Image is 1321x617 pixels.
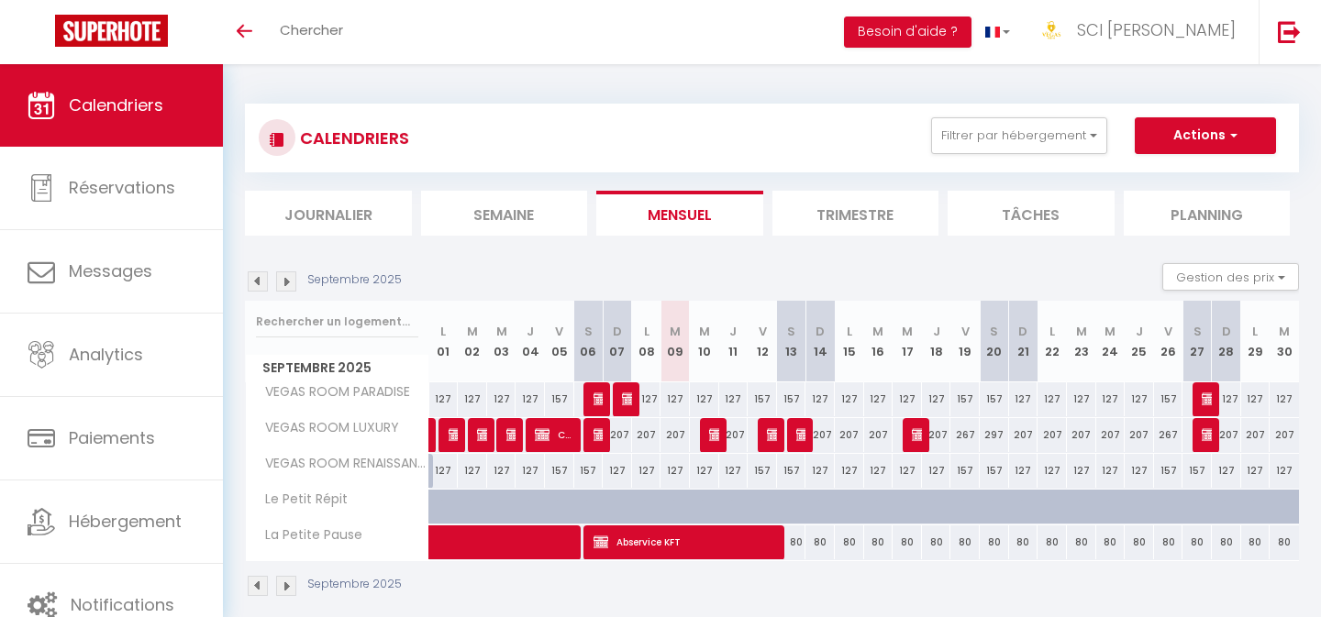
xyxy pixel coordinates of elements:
li: Planning [1124,191,1291,236]
span: Abservice KFT [594,524,780,559]
abbr: M [670,323,681,340]
div: 157 [950,382,980,416]
div: 80 [1125,525,1154,559]
th: 29 [1241,301,1271,382]
button: Besoin d'aide ? [844,17,971,48]
abbr: J [933,323,940,340]
span: Camille airbnb [535,417,574,452]
div: 127 [429,382,459,416]
th: 21 [1009,301,1038,382]
div: 127 [487,454,516,488]
div: 127 [922,382,951,416]
li: Tâches [948,191,1115,236]
div: 127 [1067,454,1096,488]
abbr: D [613,323,622,340]
div: 127 [1270,382,1299,416]
abbr: D [1018,323,1027,340]
div: 157 [545,382,574,416]
div: 127 [864,382,894,416]
div: 127 [1212,382,1241,416]
div: 207 [1125,418,1154,452]
th: 30 [1270,301,1299,382]
abbr: J [729,323,737,340]
div: 207 [922,418,951,452]
div: 80 [1270,525,1299,559]
div: 127 [719,382,749,416]
div: 207 [1009,418,1038,452]
th: 26 [1154,301,1183,382]
li: Trimestre [772,191,939,236]
div: 80 [1182,525,1212,559]
img: ... [1038,17,1065,44]
abbr: M [496,323,507,340]
span: dIOGO AIRBNB [1202,417,1212,452]
span: Réservations [69,176,175,199]
th: 09 [660,301,690,382]
abbr: L [1252,323,1258,340]
span: [PERSON_NAME] [912,417,922,452]
div: 127 [835,454,864,488]
th: 03 [487,301,516,382]
abbr: D [816,323,825,340]
abbr: V [961,323,970,340]
th: 16 [864,301,894,382]
div: 127 [458,454,487,488]
th: 06 [574,301,604,382]
th: 15 [835,301,864,382]
span: [PERSON_NAME] airbnb [506,417,516,452]
th: 13 [777,301,806,382]
div: 127 [1212,454,1241,488]
p: Septembre 2025 [307,576,402,593]
div: 207 [864,418,894,452]
abbr: V [759,323,767,340]
div: 207 [805,418,835,452]
abbr: S [990,323,998,340]
div: 157 [980,454,1009,488]
div: 127 [1241,454,1271,488]
span: Alaedinne airbnb [709,417,719,452]
abbr: M [699,323,710,340]
abbr: J [527,323,534,340]
abbr: S [1193,323,1202,340]
div: 80 [1241,525,1271,559]
div: 207 [1270,418,1299,452]
div: 207 [1212,418,1241,452]
div: 157 [748,454,777,488]
a: Ahmed airbnb [429,418,438,453]
abbr: S [584,323,593,340]
div: 127 [893,454,922,488]
abbr: M [467,323,478,340]
th: 22 [1038,301,1067,382]
div: 127 [1038,382,1067,416]
div: 207 [1241,418,1271,452]
th: 04 [516,301,545,382]
th: 25 [1125,301,1154,382]
span: Notifications [71,593,174,616]
abbr: L [440,323,446,340]
div: 127 [690,454,719,488]
abbr: L [644,323,649,340]
span: Analytics [69,343,143,366]
button: Filtrer par hébergement [931,117,1107,154]
abbr: L [847,323,852,340]
span: VEGAS ROOM RENAISSANCE [249,454,432,474]
abbr: M [1105,323,1116,340]
div: 80 [893,525,922,559]
div: 127 [805,454,835,488]
abbr: M [1076,323,1087,340]
div: 80 [835,525,864,559]
th: 20 [980,301,1009,382]
li: Journalier [245,191,412,236]
div: 267 [1154,418,1183,452]
div: 127 [660,382,690,416]
th: 07 [603,301,632,382]
button: Actions [1135,117,1276,154]
p: Septembre 2025 [307,271,402,289]
abbr: M [872,323,883,340]
div: 127 [690,382,719,416]
li: Semaine [421,191,588,236]
span: La Petite Pause [249,525,367,545]
abbr: M [1279,323,1290,340]
div: 127 [603,454,632,488]
span: VEGAS ROOM LUXURY [249,418,404,438]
